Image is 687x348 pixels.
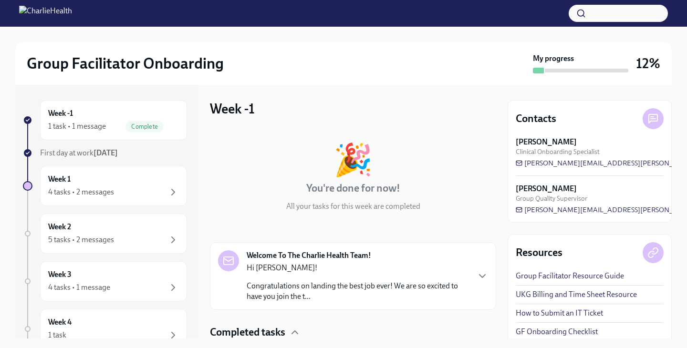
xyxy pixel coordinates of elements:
div: 4 tasks • 1 message [48,282,110,293]
a: Week 34 tasks • 1 message [23,261,187,301]
strong: My progress [533,53,574,64]
a: Group Facilitator Resource Guide [516,271,624,281]
div: 🎉 [333,144,373,175]
h6: Week 3 [48,269,72,280]
div: 1 task [48,330,66,340]
strong: [PERSON_NAME] [516,184,577,194]
strong: Welcome To The Charlie Health Team! [247,250,371,261]
a: UKG Billing and Time Sheet Resource [516,289,637,300]
div: 1 task • 1 message [48,121,106,132]
h4: You're done for now! [306,181,400,195]
img: CharlieHealth [19,6,72,21]
a: Week 25 tasks • 2 messages [23,214,187,254]
h6: Week 4 [48,317,72,328]
h6: Week 1 [48,174,71,184]
h6: Week -1 [48,108,73,119]
h4: Completed tasks [210,325,285,339]
h6: Week 2 [48,222,71,232]
strong: [DATE] [94,148,118,157]
h2: Group Facilitator Onboarding [27,54,224,73]
h4: Resources [516,246,562,260]
a: How to Submit an IT Ticket [516,308,603,318]
div: 5 tasks • 2 messages [48,235,114,245]
a: Week 14 tasks • 2 messages [23,166,187,206]
a: First day at work[DATE] [23,148,187,158]
p: Congratulations on landing the best job ever! We are so excited to have you join the t... [247,281,469,302]
div: 4 tasks • 2 messages [48,187,114,197]
span: Group Quality Supervisor [516,194,587,203]
h4: Contacts [516,112,556,126]
span: Clinical Onboarding Specialist [516,147,600,156]
a: Week -11 task • 1 messageComplete [23,100,187,140]
h3: 12% [636,55,660,72]
strong: [PERSON_NAME] [516,137,577,147]
h3: Week -1 [210,100,255,117]
a: GF Onboarding Checklist [516,327,598,337]
span: First day at work [40,148,118,157]
p: Hi [PERSON_NAME]! [247,263,469,273]
p: All your tasks for this week are completed [286,201,420,212]
span: Complete [125,123,164,130]
div: Completed tasks [210,325,496,339]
